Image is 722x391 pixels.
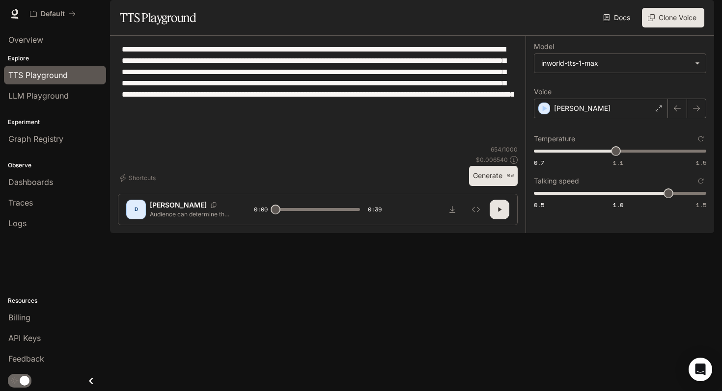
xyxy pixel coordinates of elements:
button: Inspect [466,200,486,219]
button: Reset to default [695,133,706,144]
span: 0.7 [534,158,544,167]
span: 1.1 [613,158,623,167]
button: Copy Voice ID [207,202,221,208]
span: 1.5 [696,158,706,167]
span: 1.5 [696,201,706,209]
span: 0:00 [254,205,268,214]
span: 0:39 [368,205,382,214]
p: ⌘⏎ [506,173,514,179]
div: D [128,202,144,217]
a: Docs [601,8,634,27]
p: Voice [534,88,552,95]
button: Generate⌘⏎ [469,166,518,186]
p: Default [41,10,65,18]
p: [PERSON_NAME] [554,104,611,113]
button: Download audio [443,200,462,219]
button: All workspaces [26,4,80,24]
p: Talking speed [534,178,579,184]
p: Audience can determine the type of language used, the formality of the discourse, the medium or d... [150,210,230,218]
button: Reset to default [695,176,706,186]
span: 0.5 [534,201,544,209]
p: Model [534,43,554,50]
button: Shortcuts [118,170,160,186]
p: Temperature [534,135,575,142]
div: Open Intercom Messenger [689,358,712,381]
div: inworld-tts-1-max [541,58,690,68]
p: [PERSON_NAME] [150,200,207,210]
div: inworld-tts-1-max [534,54,706,73]
span: 1.0 [613,201,623,209]
button: Clone Voice [642,8,704,27]
h1: TTS Playground [120,8,196,27]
